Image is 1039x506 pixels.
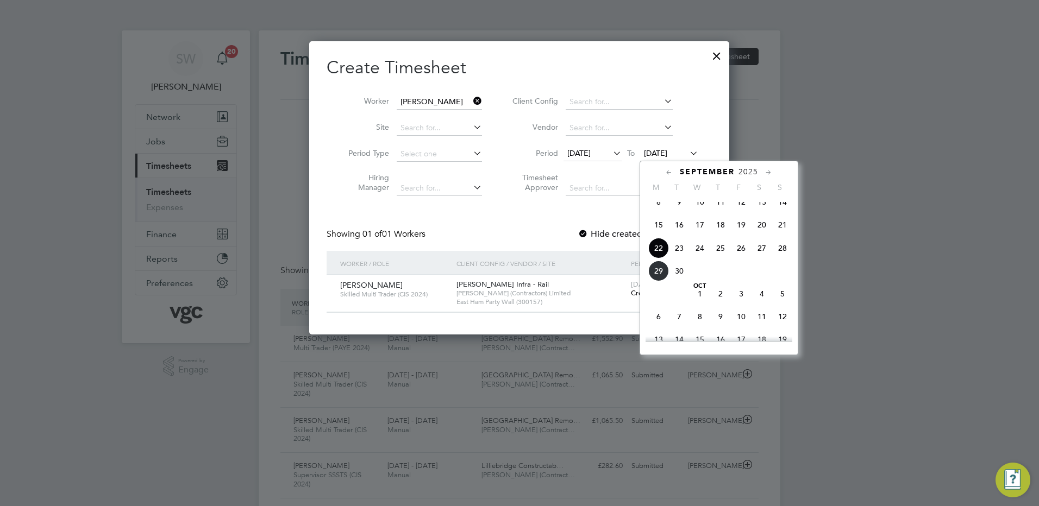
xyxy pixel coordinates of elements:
[708,182,728,192] span: T
[690,329,710,350] span: 15
[752,329,772,350] span: 18
[337,251,454,276] div: Worker / Role
[566,121,673,136] input: Search for...
[456,289,625,298] span: [PERSON_NAME] (Contractors) Limited
[509,148,558,158] label: Period
[327,56,712,79] h2: Create Timesheet
[397,181,482,196] input: Search for...
[340,280,403,290] span: [PERSON_NAME]
[996,463,1030,497] button: Engage Resource Center
[456,298,625,306] span: East Ham Party Wall (300157)
[728,182,749,192] span: F
[669,261,690,281] span: 30
[731,214,752,235] span: 19
[710,329,731,350] span: 16
[690,283,710,304] span: 1
[397,147,482,162] input: Select one
[772,283,793,304] span: 5
[567,148,591,158] span: [DATE]
[509,96,558,106] label: Client Config
[397,121,482,136] input: Search for...
[397,94,482,110] input: Search for...
[340,290,448,299] span: Skilled Multi Trader (CIS 2024)
[648,214,669,235] span: 15
[752,283,772,304] span: 4
[327,229,428,240] div: Showing
[566,181,673,196] input: Search for...
[669,238,690,258] span: 23
[752,214,772,235] span: 20
[710,214,731,235] span: 18
[648,261,669,281] span: 29
[690,283,710,289] span: Oct
[578,229,688,239] label: Hide created timesheets
[680,167,735,176] span: September
[690,306,710,327] span: 8
[772,214,793,235] span: 21
[340,148,389,158] label: Period Type
[731,306,752,327] span: 10
[631,288,686,298] span: Create timesheet
[648,306,669,327] span: 6
[710,238,731,258] span: 25
[509,122,558,132] label: Vendor
[669,192,690,212] span: 9
[690,192,710,212] span: 10
[731,283,752,304] span: 3
[644,148,667,158] span: [DATE]
[362,229,425,239] span: 01 Workers
[687,182,708,192] span: W
[566,94,673,110] input: Search for...
[631,280,681,289] span: [DATE] - [DATE]
[690,238,710,258] span: 24
[648,192,669,212] span: 8
[456,280,549,289] span: [PERSON_NAME] Infra - Rail
[669,214,690,235] span: 16
[769,182,790,192] span: S
[648,238,669,258] span: 22
[772,306,793,327] span: 12
[772,238,793,258] span: 28
[731,238,752,258] span: 26
[772,192,793,212] span: 14
[749,182,769,192] span: S
[752,306,772,327] span: 11
[362,229,382,239] span: 01 of
[772,329,793,350] span: 19
[624,146,638,160] span: To
[731,192,752,212] span: 12
[454,251,628,276] div: Client Config / Vendor / Site
[646,182,666,192] span: M
[710,192,731,212] span: 11
[710,283,731,304] span: 2
[669,306,690,327] span: 7
[666,182,687,192] span: T
[752,192,772,212] span: 13
[340,122,389,132] label: Site
[669,329,690,350] span: 14
[738,167,758,176] span: 2025
[509,173,558,192] label: Timesheet Approver
[340,96,389,106] label: Worker
[731,329,752,350] span: 17
[628,251,701,276] div: Period
[690,214,710,235] span: 17
[752,238,772,258] span: 27
[710,306,731,327] span: 9
[340,173,389,192] label: Hiring Manager
[648,329,669,350] span: 13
